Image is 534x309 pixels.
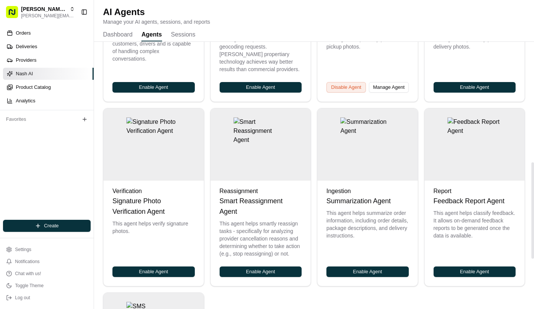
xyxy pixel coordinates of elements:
[326,196,391,206] h3: Summarization Agent
[434,82,516,93] button: Enable Agent
[326,266,409,277] button: Enable Agent
[220,266,302,277] button: Enable Agent
[15,247,31,253] span: Settings
[16,30,31,37] span: Orders
[112,196,195,217] h3: Signature Photo Verification Agent
[15,259,39,265] span: Notifications
[62,117,65,123] span: •
[3,256,91,267] button: Notifications
[117,96,137,105] button: See all
[434,196,505,206] h3: Feedback Report Agent
[8,30,137,42] p: Welcome 👋
[220,35,302,73] p: This agent helps validate geocoding requests. [PERSON_NAME] propertiary technology achieves way b...
[3,27,94,39] a: Orders
[3,244,91,255] button: Settings
[220,187,302,196] div: Reassignment
[16,72,29,85] img: 4988371391238_9404d814bf3eb2409008_72.png
[16,57,36,64] span: Providers
[326,35,409,50] p: This agent helps verify proof of pickup photos.
[112,82,195,93] button: Enable Agent
[220,220,302,257] p: This agent helps smartly reassign tasks - specifically for analyzing provider cancellation reason...
[75,187,91,192] span: Pylon
[3,68,94,80] a: Nash AI
[434,266,516,277] button: Enable Agent
[21,13,75,19] button: [PERSON_NAME][EMAIL_ADDRESS][DOMAIN_NAME]
[53,186,91,192] a: Powered byPylon
[3,280,91,291] button: Toggle Theme
[369,82,408,93] button: Manage Agent
[112,187,195,196] div: Verification
[434,187,516,196] div: Report
[128,74,137,83] button: Start new chat
[34,79,103,85] div: We're available if you need us!
[23,117,61,123] span: [PERSON_NAME]
[220,82,302,93] button: Enable Agent
[234,117,288,172] img: Smart Reassignment Agent
[20,49,124,56] input: Clear
[3,81,94,93] a: Product Catalog
[5,165,61,179] a: 📗Knowledge Base
[8,169,14,175] div: 📗
[326,82,366,93] button: Disable Agent
[3,220,91,232] button: Create
[71,168,121,176] span: API Documentation
[16,70,33,77] span: Nash AI
[8,110,20,122] img: Mariam Aslam
[112,25,195,62] p: This is our outbound voice agent. It helps with voice calls to customers, drivers and is capable ...
[3,113,91,125] div: Favorites
[141,29,162,41] button: Agents
[16,84,51,91] span: Product Catalog
[23,137,61,143] span: [PERSON_NAME]
[112,220,195,235] p: This agent helps verify signature photos.
[15,117,21,123] img: 1736555255976-a54dd68f-1ca7-489b-9aae-adbdc363a1c4
[61,165,124,179] a: 💻API Documentation
[126,117,181,172] img: Signature Photo Verification Agent
[15,295,30,301] span: Log out
[3,41,94,53] a: Deliveries
[34,72,123,79] div: Start new chat
[8,72,21,85] img: 1736555255976-a54dd68f-1ca7-489b-9aae-adbdc363a1c4
[220,196,302,217] h3: Smart Reassignment Agent
[67,137,82,143] span: [DATE]
[448,117,502,172] img: Feedback Report Agent
[64,169,70,175] div: 💻
[16,43,37,50] span: Deliveries
[103,18,210,26] p: Manage your AI agents, sessions, and reports
[434,35,516,50] p: This agent helps verify proof of delivery photos.
[15,283,44,289] span: Toggle Theme
[15,271,41,277] span: Chat with us!
[15,168,58,176] span: Knowledge Base
[112,266,195,277] button: Enable Agent
[44,222,59,229] span: Create
[16,97,35,104] span: Analytics
[3,3,78,21] button: [PERSON_NAME] Org[PERSON_NAME][EMAIL_ADDRESS][DOMAIN_NAME]
[8,98,50,104] div: Past conversations
[8,8,23,23] img: Nash
[326,209,409,239] p: This agent helps summarize order information, including order details, package descriptions, and ...
[434,209,516,239] p: This agent helps classify feedback. It allows on-demand feedback reports to be generated once the...
[103,6,210,18] h1: AI Agents
[67,117,82,123] span: [DATE]
[62,137,65,143] span: •
[3,95,94,107] a: Analytics
[340,117,394,172] img: Summarization Agent
[3,54,94,66] a: Providers
[21,5,67,13] button: [PERSON_NAME] Org
[3,292,91,303] button: Log out
[103,29,132,41] button: Dashboard
[326,187,409,196] div: Ingestion
[171,29,196,41] button: Sessions
[8,130,20,142] img: Lucas Ferreira
[3,268,91,279] button: Chat with us!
